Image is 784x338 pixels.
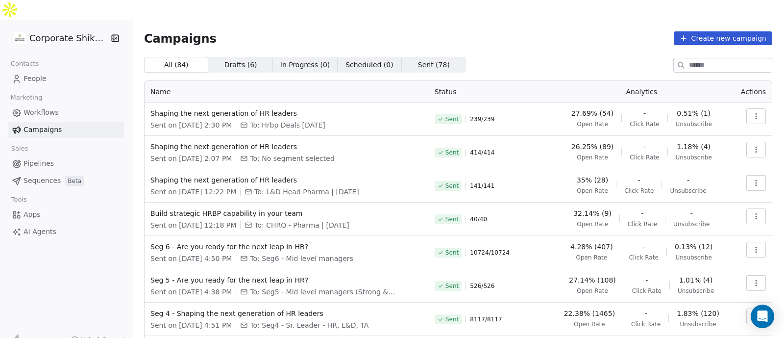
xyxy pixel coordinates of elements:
span: - [638,175,640,185]
span: AI Agents [24,227,56,237]
span: Sent on [DATE] 2:30 PM [150,120,232,130]
th: Status [429,81,551,103]
span: Open Rate [577,220,608,228]
span: 27.69% (54) [571,108,614,118]
span: 22.38% (1465) [564,309,615,318]
span: Click Rate [624,187,654,195]
span: - [643,108,646,118]
span: To: CHRO - Pharma | Aug 13, 2025 [254,220,349,230]
a: AI Agents [8,224,124,240]
span: Click Rate [630,154,659,161]
span: Unsubscribe [678,287,714,295]
span: Unsubscribe [676,120,712,128]
span: - [642,242,645,252]
span: Sequences [24,176,61,186]
a: Workflows [8,104,124,121]
span: 26.25% (89) [571,142,614,152]
span: People [24,74,47,84]
span: Beta [65,176,84,186]
a: SequencesBeta [8,173,124,189]
span: 8117 / 8117 [470,315,502,323]
span: Open Rate [577,120,608,128]
span: Apps [24,209,41,220]
span: 141 / 141 [470,182,494,190]
span: Click Rate [631,320,661,328]
button: Create new campaign [674,31,772,45]
span: Drafts ( 6 ) [224,60,257,70]
span: Scheduled ( 0 ) [345,60,393,70]
span: Click Rate [629,254,659,261]
span: Sent [445,149,459,156]
span: In Progress ( 0 ) [280,60,330,70]
span: Sent on [DATE] 12:18 PM [150,220,236,230]
div: Open Intercom Messenger [751,305,774,328]
span: 27.14% (108) [569,275,615,285]
span: Sales [7,141,32,156]
span: Click Rate [630,120,659,128]
span: Sent [445,215,459,223]
span: 1.83% (120) [677,309,719,318]
th: Actions [732,81,772,103]
span: Sent [445,249,459,257]
span: - [687,175,689,185]
span: Sent [445,182,459,190]
span: To: Seg5 - Mid level managers (Strong & Medium) [250,287,397,297]
span: To: Hrbp Deals Sept, 2025 [250,120,325,130]
span: 10724 / 10724 [470,249,510,257]
a: Pipelines [8,156,124,172]
th: Analytics [551,81,732,103]
span: 1.18% (4) [677,142,710,152]
span: Click Rate [632,287,661,295]
span: 4.28% (407) [570,242,613,252]
span: Sent on [DATE] 4:50 PM [150,254,232,263]
span: Click Rate [628,220,657,228]
span: Open Rate [577,287,608,295]
span: Shaping the next generation of HR leaders [150,142,423,152]
span: Unsubscribe [673,220,710,228]
span: - [641,208,643,218]
span: Build strategic HRBP capability in your team [150,208,423,218]
span: Pipelines [24,158,54,169]
a: Apps [8,207,124,223]
span: Campaigns [24,125,62,135]
span: Campaigns [144,31,217,45]
span: Sent ( 78 ) [418,60,450,70]
span: 1.01% (4) [679,275,713,285]
span: Seg 6 - Are you ready for the next leap in HR? [150,242,423,252]
span: 40 / 40 [470,215,487,223]
span: Sent on [DATE] 4:38 PM [150,287,232,297]
span: Sent on [DATE] 4:51 PM [150,320,232,330]
span: Shaping the next generation of HR leaders [150,108,423,118]
span: Seg 4 - Shaping the next generation of HR leaders [150,309,423,318]
span: 35% (28) [577,175,608,185]
span: Open Rate [574,320,605,328]
span: Unsubscribe [670,187,706,195]
span: Sent on [DATE] 2:07 PM [150,154,232,163]
span: - [645,309,647,318]
span: Unsubscribe [676,154,712,161]
span: To: Seg4 - Sr. Leader - HR, L&D, TA [250,320,368,330]
span: Open Rate [577,154,608,161]
th: Name [145,81,429,103]
span: Sent [445,282,459,290]
a: Campaigns [8,122,124,138]
span: To: L&D Head Pharma | Aug 13, 2025 [254,187,359,197]
img: CorporateShiksha.png [14,32,25,44]
span: 239 / 239 [470,115,494,123]
span: Seg 5 - Are you ready for the next leap in HR? [150,275,423,285]
span: Tools [7,192,31,207]
span: 32.14% (9) [573,208,612,218]
span: Sent [445,315,459,323]
span: - [643,142,646,152]
span: 0.51% (1) [677,108,710,118]
span: - [690,208,693,218]
span: 0.13% (12) [675,242,713,252]
span: To: Seg6 - Mid level managers [250,254,353,263]
span: - [645,275,648,285]
button: Corporate Shiksha [12,30,104,47]
span: Workflows [24,107,59,118]
span: 526 / 526 [470,282,494,290]
span: Corporate Shiksha [29,32,108,45]
span: Marketing [6,90,47,105]
span: Contacts [6,56,43,71]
